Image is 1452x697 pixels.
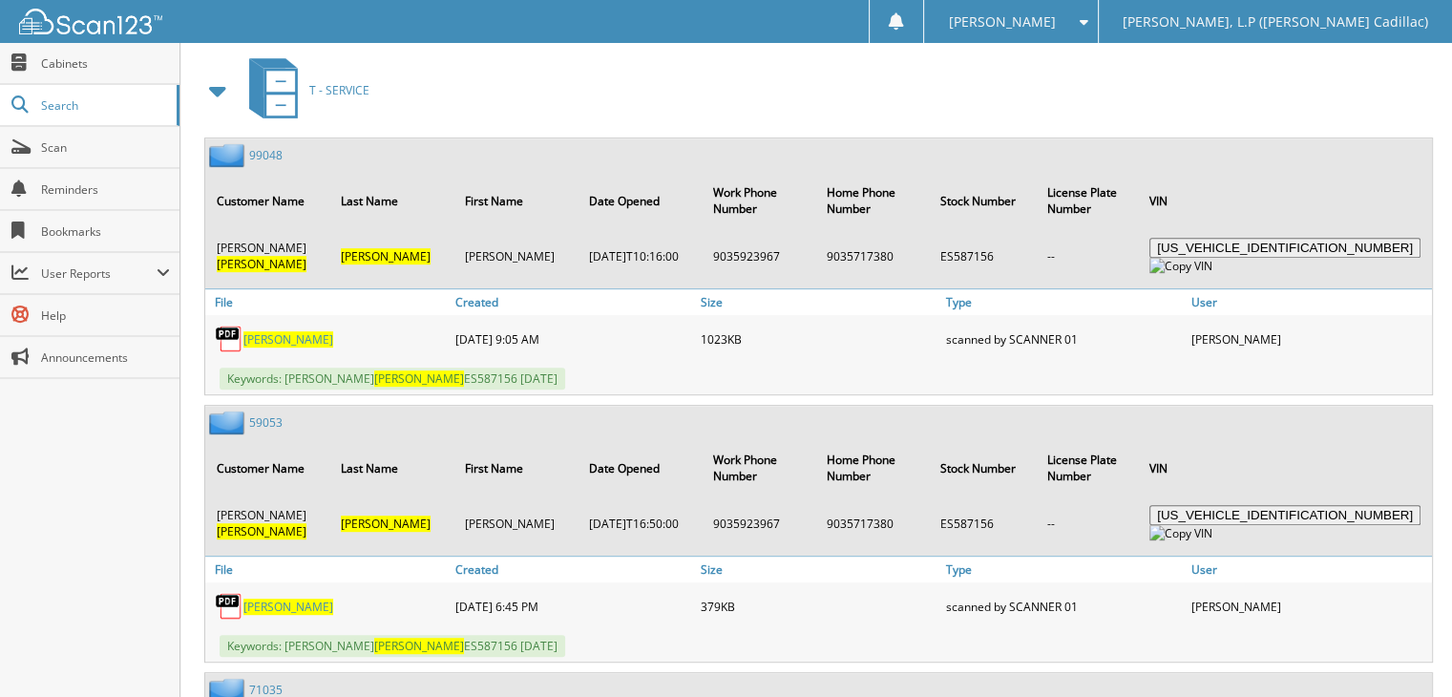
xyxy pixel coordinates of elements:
[579,440,702,496] th: Date Opened
[1140,173,1430,228] th: VIN
[215,592,243,621] img: PDF.png
[19,9,162,34] img: scan123-logo-white.svg
[1038,440,1138,496] th: License Plate Number
[243,331,333,348] a: [PERSON_NAME]
[1149,505,1420,525] button: [US_VEHICLE_IDENTIFICATION_NUMBER]
[1149,238,1420,258] button: [US_VEHICLE_IDENTIFICATION_NUMBER]
[817,230,929,282] td: 9035717380
[1149,258,1212,274] img: Copy VIN
[1140,440,1430,496] th: VIN
[238,53,369,128] a: T - SERVICE
[1038,497,1138,549] td: --
[455,497,578,549] td: [PERSON_NAME]
[341,516,431,532] span: [PERSON_NAME]
[341,248,431,264] span: [PERSON_NAME]
[215,325,243,353] img: PDF.png
[207,497,329,549] td: [PERSON_NAME]
[1357,605,1452,697] iframe: Chat Widget
[817,497,929,549] td: 9035717380
[931,440,1036,496] th: Stock Number
[374,370,464,387] span: [PERSON_NAME]
[209,143,249,167] img: folder2.png
[941,587,1187,625] div: scanned by SCANNER 01
[941,557,1187,582] a: Type
[1038,230,1138,282] td: --
[455,173,578,228] th: First Name
[205,289,451,315] a: File
[817,440,929,496] th: Home Phone Number
[41,307,170,324] span: Help
[41,349,170,366] span: Announcements
[941,320,1187,358] div: scanned by SCANNER 01
[207,230,329,282] td: [PERSON_NAME]
[249,414,283,431] a: 59053
[243,599,333,615] a: [PERSON_NAME]
[696,289,941,315] a: Size
[931,497,1036,549] td: ES587156
[1123,16,1428,28] span: [PERSON_NAME], L.P ([PERSON_NAME] Cadillac)
[207,440,329,496] th: Customer Name
[217,523,306,539] span: [PERSON_NAME]
[205,557,451,582] a: File
[941,289,1187,315] a: Type
[41,265,157,282] span: User Reports
[455,230,578,282] td: [PERSON_NAME]
[451,587,696,625] div: [DATE] 6:45 PM
[1038,173,1138,228] th: License Plate Number
[41,97,167,114] span: Search
[209,411,249,434] img: folder2.png
[451,289,696,315] a: Created
[579,173,702,228] th: Date Opened
[1187,557,1432,582] a: User
[207,173,329,228] th: Customer Name
[704,173,815,228] th: Work Phone Number
[704,497,815,549] td: 9035923967
[704,230,815,282] td: 9035923967
[1187,587,1432,625] div: [PERSON_NAME]
[41,223,170,240] span: Bookmarks
[41,139,170,156] span: Scan
[931,173,1036,228] th: Stock Number
[696,587,941,625] div: 379KB
[1187,289,1432,315] a: User
[217,256,306,272] span: [PERSON_NAME]
[249,147,283,163] a: 99048
[220,368,565,390] span: Keywords: [PERSON_NAME] ES587156 [DATE]
[696,320,941,358] div: 1023KB
[817,173,929,228] th: Home Phone Number
[309,82,369,98] span: T - SERVICE
[579,230,702,282] td: [DATE]T10:16:00
[451,320,696,358] div: [DATE] 9:05 AM
[948,16,1055,28] span: [PERSON_NAME]
[451,557,696,582] a: Created
[331,173,453,228] th: Last Name
[455,440,578,496] th: First Name
[41,181,170,198] span: Reminders
[331,440,453,496] th: Last Name
[931,230,1036,282] td: ES587156
[1187,320,1432,358] div: [PERSON_NAME]
[696,557,941,582] a: Size
[374,638,464,654] span: [PERSON_NAME]
[704,440,815,496] th: Work Phone Number
[1149,525,1212,541] img: Copy VIN
[220,635,565,657] span: Keywords: [PERSON_NAME] ES587156 [DATE]
[579,497,702,549] td: [DATE]T16:50:00
[41,55,170,72] span: Cabinets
